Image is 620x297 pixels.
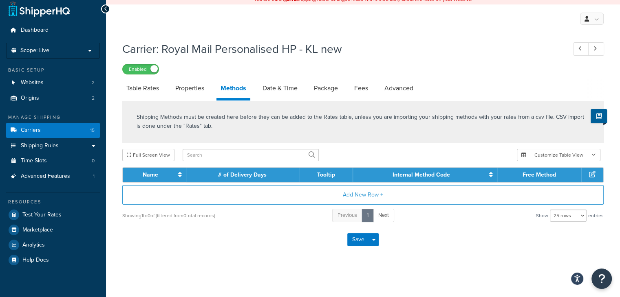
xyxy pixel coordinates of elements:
[258,79,302,98] a: Date & Time
[21,142,59,149] span: Shipping Rules
[591,109,607,123] button: Show Help Docs
[122,79,163,98] a: Table Rates
[21,95,39,102] span: Origins
[21,127,41,134] span: Carriers
[6,207,100,222] a: Test Your Rates
[137,113,589,131] p: Shipping Methods must be created here before they can be added to the Rates table, unless you are...
[20,47,49,54] span: Scope: Live
[6,199,100,205] div: Resources
[6,91,100,106] li: Origins
[6,153,100,168] a: Time Slots0
[122,41,558,57] h1: Carrier: Royal Mail Personalised HP - KL new
[393,170,450,179] a: Internal Method Code
[6,169,100,184] a: Advanced Features1
[362,209,374,222] a: 1
[6,123,100,138] li: Carriers
[6,238,100,252] a: Analytics
[21,27,49,34] span: Dashboard
[6,23,100,38] a: Dashboard
[216,79,250,100] a: Methods
[90,127,95,134] span: 15
[21,173,70,180] span: Advanced Features
[536,210,548,221] span: Show
[21,79,44,86] span: Websites
[6,75,100,90] li: Websites
[6,138,100,153] a: Shipping Rules
[171,79,208,98] a: Properties
[6,223,100,237] a: Marketplace
[299,168,353,182] th: Tooltip
[22,227,53,234] span: Marketplace
[6,253,100,267] a: Help Docs
[588,42,604,56] a: Next Record
[21,157,47,164] span: Time Slots
[332,209,362,222] a: Previous
[517,149,600,161] button: Customize Table View
[123,64,159,74] label: Enabled
[6,123,100,138] a: Carriers15
[6,91,100,106] a: Origins2
[588,210,604,221] span: entries
[310,79,342,98] a: Package
[183,149,319,161] input: Search
[350,79,372,98] a: Fees
[347,233,369,246] button: Save
[22,257,49,264] span: Help Docs
[92,157,95,164] span: 0
[338,211,357,219] span: Previous
[6,114,100,121] div: Manage Shipping
[92,79,95,86] span: 2
[378,211,389,219] span: Next
[22,242,45,249] span: Analytics
[92,95,95,102] span: 2
[143,170,158,179] a: Name
[122,185,604,205] button: Add New Row +
[93,173,95,180] span: 1
[6,169,100,184] li: Advanced Features
[497,168,581,182] th: Free Method
[22,212,62,218] span: Test Your Rates
[573,42,589,56] a: Previous Record
[6,153,100,168] li: Time Slots
[373,209,394,222] a: Next
[380,79,417,98] a: Advanced
[122,149,174,161] button: Full Screen View
[122,210,215,221] div: Showing 1 to 0 of (filtered from 0 total records)
[6,75,100,90] a: Websites2
[591,269,612,289] button: Open Resource Center
[6,67,100,74] div: Basic Setup
[186,168,299,182] th: # of Delivery Days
